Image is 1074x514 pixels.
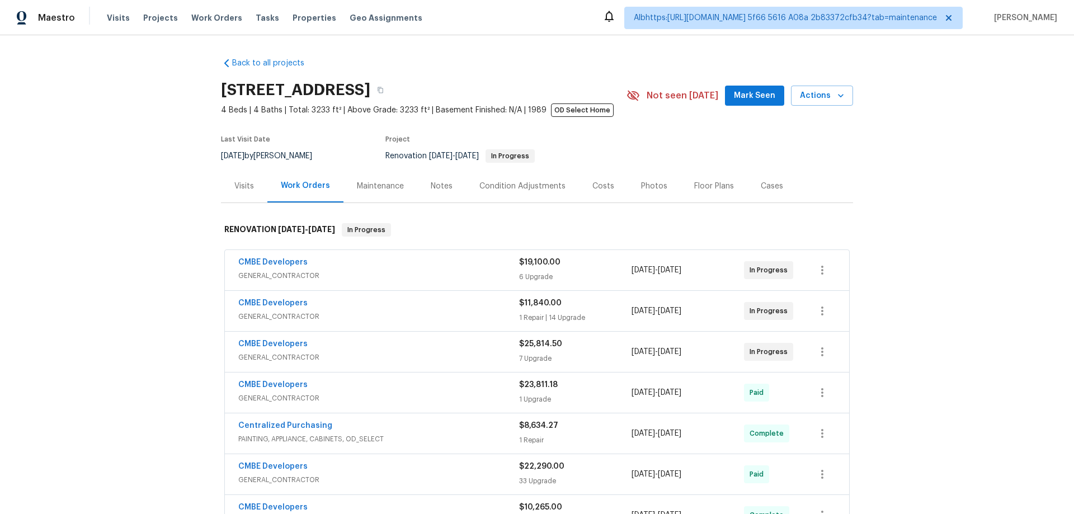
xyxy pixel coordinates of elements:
[750,305,792,317] span: In Progress
[431,181,453,192] div: Notes
[800,89,844,103] span: Actions
[191,12,242,23] span: Work Orders
[238,340,308,348] a: CMBE Developers
[221,136,270,143] span: Last Visit Date
[632,470,655,478] span: [DATE]
[221,105,626,116] span: 4 Beds | 4 Baths | Total: 3233 ft² | Above Grade: 3233 ft² | Basement Finished: N/A | 1989
[238,393,519,404] span: GENERAL_CONTRACTOR
[238,474,519,485] span: GENERAL_CONTRACTOR
[632,346,681,357] span: -
[238,433,519,445] span: PAINTING, APPLIANCE, CABINETS, OD_SELECT
[632,305,681,317] span: -
[519,394,632,405] div: 1 Upgrade
[238,503,308,511] a: CMBE Developers
[238,463,308,470] a: CMBE Developers
[519,271,632,282] div: 6 Upgrade
[238,311,519,322] span: GENERAL_CONTRACTOR
[658,430,681,437] span: [DATE]
[990,12,1057,23] span: [PERSON_NAME]
[238,352,519,363] span: GENERAL_CONTRACTOR
[455,152,479,160] span: [DATE]
[107,12,130,23] span: Visits
[658,389,681,397] span: [DATE]
[224,223,335,237] h6: RENOVATION
[658,266,681,274] span: [DATE]
[429,152,453,160] span: [DATE]
[519,475,632,487] div: 33 Upgrade
[238,299,308,307] a: CMBE Developers
[278,225,305,233] span: [DATE]
[750,387,768,398] span: Paid
[308,225,335,233] span: [DATE]
[519,422,558,430] span: $8,634.27
[385,136,410,143] span: Project
[658,307,681,315] span: [DATE]
[641,181,667,192] div: Photos
[429,152,479,160] span: -
[221,152,244,160] span: [DATE]
[487,153,534,159] span: In Progress
[519,312,632,323] div: 1 Repair | 14 Upgrade
[658,348,681,356] span: [DATE]
[519,435,632,446] div: 1 Repair
[238,258,308,266] a: CMBE Developers
[238,270,519,281] span: GENERAL_CONTRACTOR
[750,469,768,480] span: Paid
[658,470,681,478] span: [DATE]
[750,428,788,439] span: Complete
[632,389,655,397] span: [DATE]
[221,84,370,96] h2: [STREET_ADDRESS]
[519,463,564,470] span: $22,290.00
[750,265,792,276] span: In Progress
[519,353,632,364] div: 7 Upgrade
[519,340,562,348] span: $25,814.50
[551,103,614,117] span: OD Select Home
[734,89,775,103] span: Mark Seen
[519,299,562,307] span: $11,840.00
[632,348,655,356] span: [DATE]
[343,224,390,235] span: In Progress
[385,152,535,160] span: Renovation
[238,422,332,430] a: Centralized Purchasing
[632,430,655,437] span: [DATE]
[370,80,390,100] button: Copy Address
[725,86,784,106] button: Mark Seen
[238,381,308,389] a: CMBE Developers
[632,265,681,276] span: -
[357,181,404,192] div: Maintenance
[221,58,328,69] a: Back to all projects
[632,307,655,315] span: [DATE]
[761,181,783,192] div: Cases
[632,387,681,398] span: -
[479,181,566,192] div: Condition Adjustments
[38,12,75,23] span: Maestro
[256,14,279,22] span: Tasks
[350,12,422,23] span: Geo Assignments
[791,86,853,106] button: Actions
[632,266,655,274] span: [DATE]
[694,181,734,192] div: Floor Plans
[234,181,254,192] div: Visits
[281,180,330,191] div: Work Orders
[632,469,681,480] span: -
[750,346,792,357] span: In Progress
[592,181,614,192] div: Costs
[143,12,178,23] span: Projects
[293,12,336,23] span: Properties
[278,225,335,233] span: -
[632,428,681,439] span: -
[519,381,558,389] span: $23,811.18
[221,149,326,163] div: by [PERSON_NAME]
[647,90,718,101] span: Not seen [DATE]
[634,12,937,23] span: Albhttps:[URL][DOMAIN_NAME] 5f66 5616 A08a 2b83372cfb34?tab=maintenance
[519,503,562,511] span: $10,265.00
[519,258,560,266] span: $19,100.00
[221,212,853,248] div: RENOVATION [DATE]-[DATE]In Progress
